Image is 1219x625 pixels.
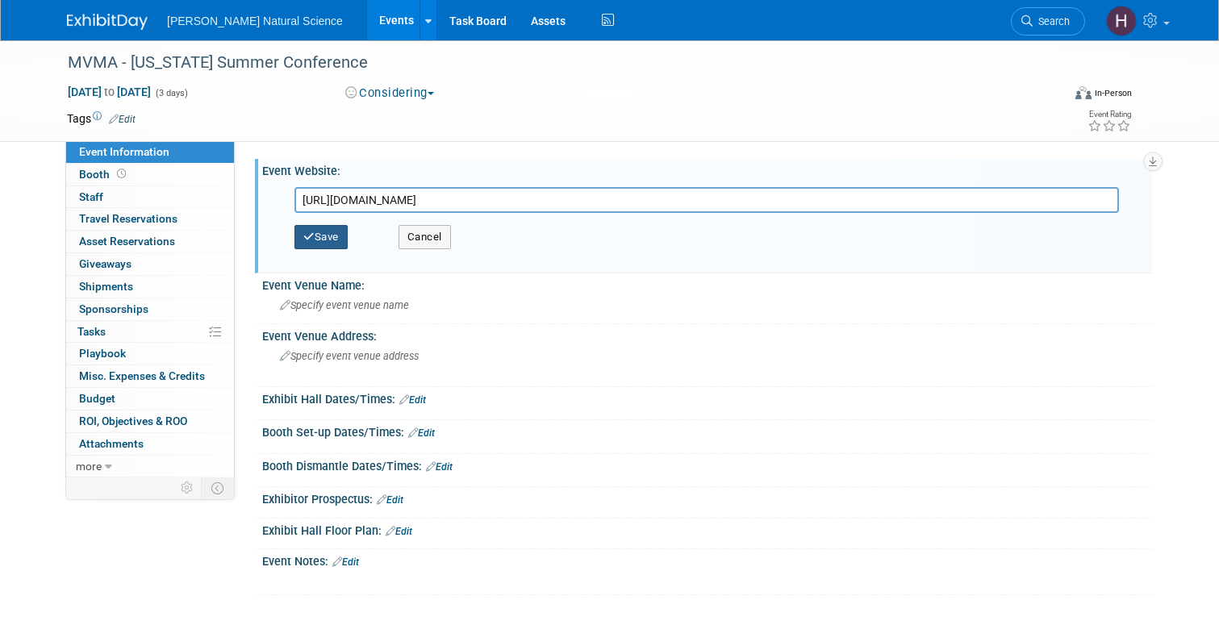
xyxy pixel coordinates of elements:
[79,145,169,158] span: Event Information
[66,365,234,387] a: Misc. Expenses & Credits
[1106,6,1137,36] img: Halle Fick
[109,114,136,125] a: Edit
[76,460,102,473] span: more
[262,549,1152,570] div: Event Notes:
[67,14,148,30] img: ExhibitDay
[66,456,234,477] a: more
[399,394,426,406] a: Edit
[79,280,133,293] span: Shipments
[202,477,235,498] td: Toggle Event Tabs
[408,427,435,439] a: Edit
[1094,87,1132,99] div: In-Person
[66,321,234,343] a: Tasks
[262,387,1152,408] div: Exhibit Hall Dates/Times:
[262,519,1152,540] div: Exhibit Hall Floor Plan:
[167,15,343,27] span: [PERSON_NAME] Natural Science
[1033,15,1070,27] span: Search
[79,168,129,181] span: Booth
[66,231,234,252] a: Asset Reservations
[66,253,234,275] a: Giveaways
[66,410,234,432] a: ROI, Objectives & ROO
[66,208,234,230] a: Travel Reservations
[79,347,126,360] span: Playbook
[294,187,1119,213] input: Enter URL
[340,85,440,102] button: Considering
[262,159,1152,179] div: Event Website:
[79,415,187,427] span: ROI, Objectives & ROO
[66,298,234,320] a: Sponsorships
[67,110,136,127] td: Tags
[262,454,1152,475] div: Booth Dismantle Dates/Times:
[66,186,234,208] a: Staff
[79,392,115,405] span: Budget
[280,299,409,311] span: Specify event venue name
[79,437,144,450] span: Attachments
[262,324,1152,344] div: Event Venue Address:
[77,325,106,338] span: Tasks
[66,388,234,410] a: Budget
[262,487,1152,508] div: Exhibitor Prospectus:
[377,494,403,506] a: Edit
[62,48,1042,77] div: MVMA - [US_STATE] Summer Conference
[66,343,234,365] a: Playbook
[173,477,202,498] td: Personalize Event Tab Strip
[66,276,234,298] a: Shipments
[66,164,234,185] a: Booth
[1087,110,1131,119] div: Event Rating
[102,85,117,98] span: to
[332,556,359,568] a: Edit
[67,85,152,99] span: [DATE] [DATE]
[79,302,148,315] span: Sponsorships
[386,526,412,537] a: Edit
[66,433,234,455] a: Attachments
[79,369,205,382] span: Misc. Expenses & Credits
[1011,7,1085,35] a: Search
[262,420,1152,441] div: Booth Set-up Dates/Times:
[1075,86,1092,99] img: Format-Inperson.png
[294,225,348,249] button: Save
[154,88,188,98] span: (3 days)
[399,225,451,249] button: Cancel
[975,84,1132,108] div: Event Format
[66,141,234,163] a: Event Information
[114,168,129,180] span: Booth not reserved yet
[79,212,177,225] span: Travel Reservations
[426,461,453,473] a: Edit
[280,350,419,362] span: Specify event venue address
[262,273,1152,294] div: Event Venue Name:
[79,257,132,270] span: Giveaways
[79,190,103,203] span: Staff
[79,235,175,248] span: Asset Reservations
